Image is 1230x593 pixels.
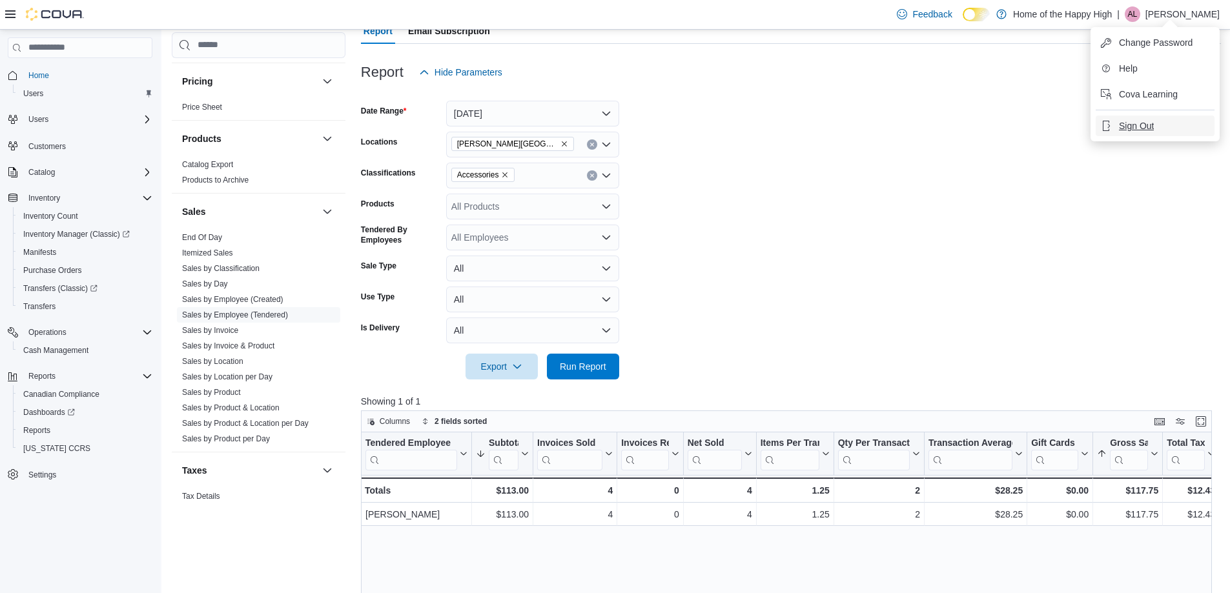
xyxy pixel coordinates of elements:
div: Sales [172,230,345,452]
button: Sign Out [1096,116,1215,136]
div: [PERSON_NAME] [365,507,467,522]
span: Users [18,86,152,101]
span: [US_STATE] CCRS [23,443,90,454]
div: $113.00 [476,507,529,522]
span: Sales by Product & Location [182,403,280,413]
div: $113.00 [476,483,529,498]
button: Open list of options [601,139,611,150]
button: Transfers [13,297,158,316]
span: Settings [28,470,56,480]
span: Inventory Manager (Classic) [23,229,130,239]
button: Display options [1173,414,1188,429]
div: Total Tax [1167,437,1205,450]
span: Customers [28,141,66,152]
label: Classifications [361,168,416,178]
span: Transfers (Classic) [23,283,97,294]
span: Columns [380,416,410,427]
label: Locations [361,137,398,147]
button: Cova Learning [1096,84,1215,105]
span: Sales by Invoice [182,325,238,336]
span: Purchase Orders [18,263,152,278]
a: Products to Archive [182,176,249,185]
button: Remove Accessories from selection in this group [501,171,509,179]
button: Operations [3,323,158,341]
span: Inventory Count [18,208,152,224]
span: 2 fields sorted [435,416,487,427]
div: 4 [537,483,613,498]
span: [PERSON_NAME][GEOGRAPHIC_DATA] - Fire & Flower [457,137,558,150]
span: Transfers (Classic) [18,281,152,296]
a: Inventory Manager (Classic) [13,225,158,243]
div: Totals [365,483,467,498]
span: Transfers [23,301,56,312]
span: Dashboards [18,405,152,420]
button: Operations [23,325,72,340]
img: Cova [26,8,84,21]
div: Gross Sales [1110,437,1148,470]
button: Sales [182,205,317,218]
nav: Complex example [8,61,152,518]
div: Tendered Employee [365,437,457,470]
button: 2 fields sorted [416,414,492,429]
h3: Taxes [182,464,207,477]
span: Home [23,67,152,83]
div: $28.25 [928,507,1023,522]
span: End Of Day [182,232,222,243]
span: Canadian Compliance [23,389,99,399]
a: Itemized Sales [182,248,233,257]
button: Export [466,354,538,379]
span: Sales by Product [182,387,241,397]
a: Dashboards [18,405,80,420]
span: Sales by Day [182,279,228,289]
a: Inventory Manager (Classic) [18,226,135,242]
span: Transfers [18,299,152,314]
a: Customers [23,139,71,154]
span: Operations [23,325,152,340]
span: Price Sheet [182,102,222,112]
button: All [446,317,619,343]
a: Reports [18,423,56,438]
span: Sales by Product & Location per Day [182,418,309,428]
div: 1.25 [760,483,829,498]
button: Catalog [3,163,158,181]
span: Canadian Compliance [18,387,152,402]
button: Gross Sales [1097,437,1158,470]
span: Inventory Count [23,211,78,221]
button: Inventory [23,190,65,206]
div: Transaction Average [928,437,1012,470]
span: Users [28,114,48,125]
div: Gift Card Sales [1031,437,1078,470]
button: Clear input [587,170,597,181]
a: Sales by Classification [182,264,260,273]
a: Sales by Product [182,388,241,397]
div: Products [172,157,345,193]
a: Canadian Compliance [18,387,105,402]
button: Enter fullscreen [1193,414,1209,429]
span: Sales by Product per Day [182,434,270,444]
div: Transaction Average [928,437,1012,450]
button: Items Per Transaction [760,437,829,470]
a: Transfers [18,299,61,314]
button: Hide Parameters [414,59,507,85]
span: Tax Details [182,491,220,501]
span: Cash Management [18,343,152,358]
button: Run Report [547,354,619,379]
a: Settings [23,467,61,483]
button: Qty Per Transaction [837,437,919,470]
div: $12.43 [1167,483,1215,498]
button: Remove Estevan - Estevan Plaza - Fire & Flower from selection in this group [560,140,568,148]
p: Home of the Happy High [1013,6,1112,22]
button: Clear input [587,139,597,150]
p: Showing 1 of 1 [361,395,1221,408]
button: Canadian Compliance [13,385,158,403]
button: Users [3,110,158,128]
span: Home [28,70,49,81]
a: Sales by Day [182,279,228,288]
span: Reports [28,371,56,381]
button: Pricing [182,75,317,88]
span: Hide Parameters [435,66,502,79]
div: $117.75 [1097,507,1158,522]
button: Products [182,132,317,145]
span: Purchase Orders [23,265,82,276]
